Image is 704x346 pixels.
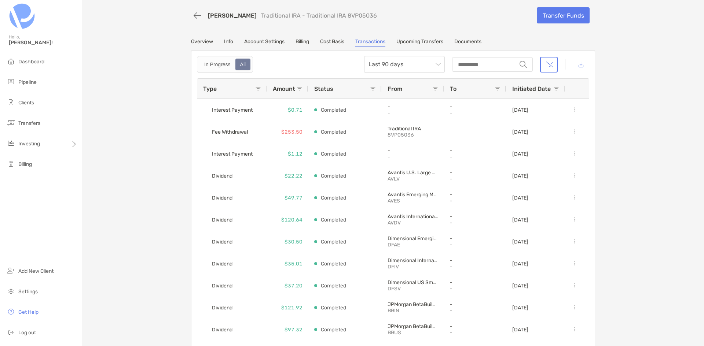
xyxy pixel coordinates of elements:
[450,235,500,242] p: -
[388,148,438,154] p: -
[388,235,438,242] p: Dimensional Emerging Core Equity Market ETF
[512,151,528,157] p: [DATE]
[512,129,528,135] p: [DATE]
[212,170,232,182] span: Dividend
[212,258,232,270] span: Dividend
[9,3,35,29] img: Zoe Logo
[212,126,248,138] span: Fee Withdrawal
[388,213,438,220] p: Avantis International Small Cap Value ETF
[388,110,438,116] p: -
[212,104,253,116] span: Interest Payment
[7,57,15,66] img: dashboard icon
[18,79,37,85] span: Pipeline
[212,236,232,248] span: Dividend
[200,59,235,70] div: In Progress
[7,328,15,336] img: logout icon
[512,173,528,179] p: [DATE]
[321,105,346,115] p: Completed
[388,301,438,308] p: JPMorgan BetaBuilders International Equity ETF
[388,198,438,204] p: AVES
[396,38,443,46] a: Upcoming Transfers
[236,59,250,70] div: All
[212,192,232,204] span: Dividend
[388,257,438,264] p: Dimensional International Value ETF
[212,324,232,336] span: Dividend
[212,280,232,292] span: Dividend
[450,286,500,292] p: -
[7,159,15,168] img: billing icon
[450,264,500,270] p: -
[512,305,528,311] p: [DATE]
[512,195,528,201] p: [DATE]
[212,302,232,314] span: Dividend
[285,259,302,268] p: $35.01
[285,237,302,246] p: $30.50
[368,56,440,72] span: Last 90 days
[450,330,500,336] p: -
[285,193,302,202] p: $49.77
[321,171,346,181] p: Completed
[450,279,500,286] p: -
[244,38,285,46] a: Account Settings
[388,323,438,330] p: JPMorgan BetaBuilders U.S. Equity ETF
[288,105,302,115] p: $0.71
[388,104,438,110] p: -
[7,98,15,107] img: clients icon
[281,127,302,137] p: $253.50
[450,257,500,264] p: -
[450,154,500,160] p: -
[537,7,590,23] a: Transfer Funds
[281,215,302,224] p: $120.64
[450,110,500,116] p: -
[512,85,551,92] span: Initiated Date
[450,176,500,182] p: -
[18,309,38,315] span: Get Help
[321,193,346,202] p: Completed
[388,330,438,336] p: BBUS
[212,214,232,226] span: Dividend
[355,38,385,46] a: Transactions
[450,198,500,204] p: -
[540,57,558,72] button: Clear filters
[320,38,344,46] a: Cost Basis
[18,59,44,65] span: Dashboard
[18,161,32,167] span: Billing
[450,85,456,92] span: To
[321,303,346,312] p: Completed
[285,325,302,334] p: $97.32
[321,127,346,137] p: Completed
[212,148,253,160] span: Interest Payment
[321,215,346,224] p: Completed
[388,170,438,176] p: Avantis U.S. Large Cap Value ETF
[512,327,528,333] p: [DATE]
[197,56,253,73] div: segmented control
[7,118,15,127] img: transfers icon
[388,286,438,292] p: DFSV
[7,266,15,275] img: add_new_client icon
[450,104,500,110] p: -
[7,287,15,295] img: settings icon
[18,120,40,126] span: Transfers
[450,323,500,330] p: -
[314,85,333,92] span: Status
[450,148,500,154] p: -
[512,239,528,245] p: [DATE]
[7,307,15,316] img: get-help icon
[7,77,15,86] img: pipeline icon
[388,132,438,138] p: 8VP05036
[450,308,500,314] p: -
[261,12,377,19] p: Traditional IRA - Traditional IRA 8VP05036
[454,38,481,46] a: Documents
[512,283,528,289] p: [DATE]
[388,85,402,92] span: From
[208,12,257,19] a: [PERSON_NAME]
[450,301,500,308] p: -
[9,40,77,46] span: [PERSON_NAME]!
[321,237,346,246] p: Completed
[388,220,438,226] p: AVDV
[450,213,500,220] p: -
[285,281,302,290] p: $37.20
[520,61,527,68] img: input icon
[18,330,36,336] span: Log out
[388,126,438,132] p: Traditional IRA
